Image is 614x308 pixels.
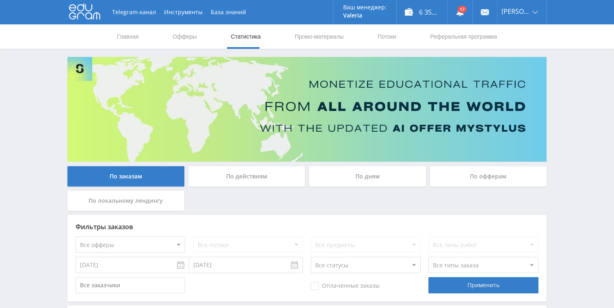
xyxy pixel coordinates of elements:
[343,12,387,19] p: Valeria
[294,24,344,49] a: Промо-материалы
[430,166,547,187] div: По офферам
[343,4,387,11] p: Ваш менеджер:
[67,166,184,187] div: По заказам
[76,277,185,293] input: Все заказчики
[377,24,397,49] a: Потоки
[230,24,262,49] a: Статистика
[311,282,380,290] span: Оплаченные заказы
[502,8,530,15] span: [PERSON_NAME]
[67,57,547,162] img: Banner
[429,24,498,49] a: Реферальная программа
[116,24,139,49] a: Главная
[188,166,305,187] div: По действиям
[76,223,538,230] div: Фильтры заказов
[67,191,184,211] div: По локальному лендингу
[172,24,198,49] a: Офферы
[428,277,538,293] div: Применить
[309,166,426,187] div: По дням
